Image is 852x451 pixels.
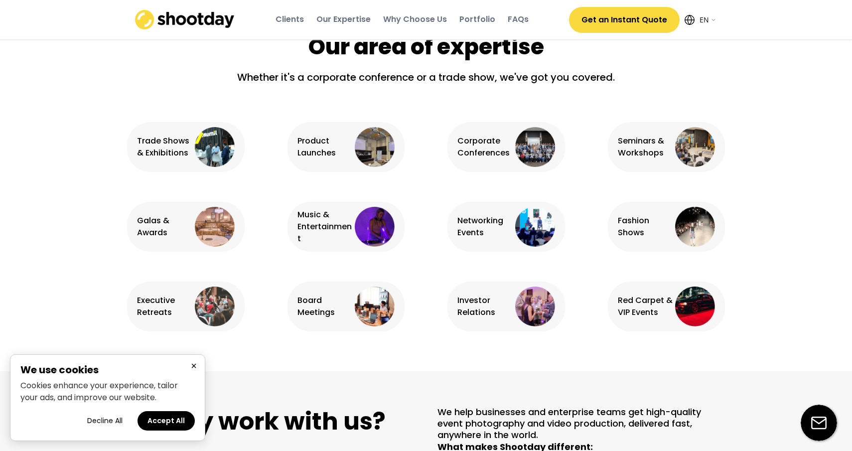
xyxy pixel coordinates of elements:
div: Board Meetings [297,295,353,318]
img: email-icon%20%281%29.svg [801,405,837,441]
div: Seminars & Workshops [618,135,673,159]
button: Close cookie banner [188,360,200,372]
div: Whether it's a corporate conference or a trade show, we've got you covered. [227,70,625,92]
img: Icon%20feather-globe%20%281%29.svg [685,15,695,25]
div: Corporate Conferences [457,135,513,159]
p: Cookies enhance your experience, tailor your ads, and improve our website. [20,380,195,404]
img: seminars%403x.webp [675,127,715,167]
div: Fashion Shows [618,215,673,239]
div: Galas & Awards [137,215,192,239]
div: Portfolio [459,14,495,25]
button: Accept all cookies [138,411,195,431]
img: gala%20event%403x.webp [195,207,235,247]
div: Networking Events [457,215,513,239]
img: board%20meeting%403x.webp [355,287,395,326]
img: exhibition%402x.png [195,127,235,167]
img: fashion%20event%403x.webp [675,207,715,247]
h2: We use cookies [20,365,195,375]
button: Decline all cookies [77,411,133,431]
img: VIP%20event%403x.webp [675,287,715,326]
button: Get an Instant Quote [569,7,680,33]
div: Executive Retreats [137,295,192,318]
div: Red Carpet & VIP Events [618,295,673,318]
img: investor%20relations%403x.webp [515,287,555,326]
h1: Why work with us? [127,406,415,437]
div: Clients [276,14,304,25]
div: Music & Entertainment [297,209,353,245]
div: Product Launches [297,135,353,159]
div: Investor Relations [457,295,513,318]
div: Why Choose Us [383,14,447,25]
img: corporate%20conference%403x.webp [515,127,555,167]
img: prewedding-circle%403x.webp [195,287,235,326]
img: shootday_logo.png [135,10,235,29]
div: Trade Shows & Exhibitions [137,135,192,159]
div: Our Expertise [316,14,371,25]
div: Our area of expertise [308,31,544,62]
div: FAQs [508,14,529,25]
img: product%20launches%403x.webp [355,127,395,167]
img: entertainment%403x.webp [355,207,395,247]
img: networking%20event%402x.png [515,207,555,247]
